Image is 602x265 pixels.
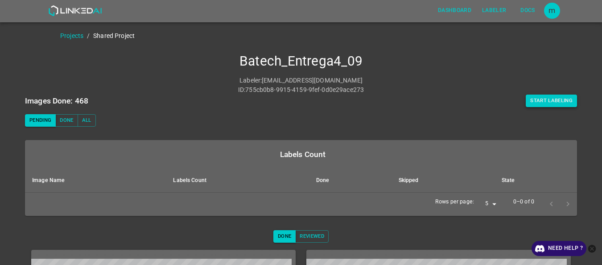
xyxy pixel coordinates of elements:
[526,95,577,107] button: Start Labeling
[60,32,83,39] a: Projects
[25,53,577,70] h4: Batech_Entrega4_09
[48,5,102,16] img: LinkedAI
[532,241,586,256] a: Need Help ?
[60,31,602,41] nav: breadcrumb
[78,114,96,127] button: All
[544,3,560,19] div: m
[514,3,542,18] button: Docs
[25,114,56,127] button: Pending
[512,1,544,20] a: Docs
[513,198,534,206] p: 0–0 of 0
[25,95,88,107] h6: Images Done: 468
[477,1,511,20] a: Labeler
[93,31,135,41] p: Shared Project
[166,169,309,193] th: Labels Count
[273,230,296,243] button: Done
[433,1,477,20] a: Dashboard
[435,198,474,206] p: Rows per page:
[586,241,598,256] button: close-help
[32,148,573,161] div: Labels Count
[434,3,475,18] button: Dashboard
[262,76,363,85] p: [EMAIL_ADDRESS][DOMAIN_NAME]
[87,31,90,41] li: /
[309,169,392,193] th: Done
[238,85,245,95] p: ID :
[25,169,166,193] th: Image Name
[478,3,510,18] button: Labeler
[245,85,364,95] p: 755cb0b8-9915-4159-9fef-0d0e29ace273
[239,76,262,85] p: Labeler :
[544,3,560,19] button: Open settings
[295,230,329,243] button: Reviewed
[55,114,78,127] button: Done
[478,198,499,210] div: 5
[392,169,495,193] th: Skipped
[495,169,577,193] th: State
